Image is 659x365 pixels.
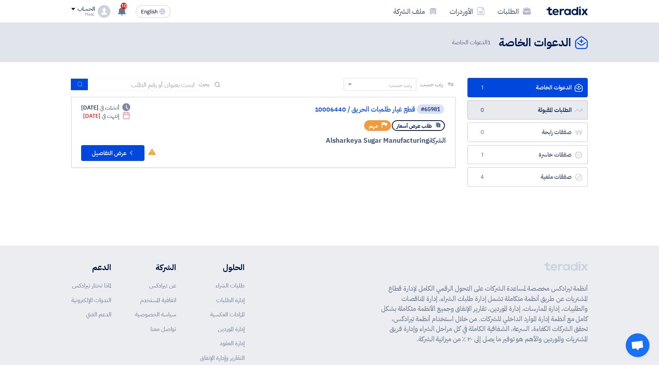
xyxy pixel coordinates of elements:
li: الشركة [135,261,176,273]
span: 0 [477,129,487,136]
a: الدعم الفني [86,310,111,319]
div: الحساب [78,6,95,13]
span: English [141,9,158,15]
a: الطلبات [491,2,537,21]
input: ابحث بعنوان أو رقم الطلب [88,79,199,91]
a: الطلبات المقبولة0 [467,100,588,120]
a: صفقات رابحة0 [467,123,588,142]
a: سياسة الخصوصية [135,310,176,319]
span: رتب حسب [420,80,443,89]
span: طلب عرض أسعار [397,122,432,130]
a: ملف الشركة [387,2,443,21]
span: 1 [477,84,487,92]
span: 10 [121,3,127,9]
a: الأوردرات [443,2,491,21]
span: 1 [477,151,487,159]
div: [DATE] [81,104,130,112]
a: صفقات خاسرة1 [467,145,588,165]
button: English [136,5,171,18]
h2: الدعوات الخاصة [499,35,571,51]
span: 1 [487,38,491,47]
img: Teradix logo [547,6,588,15]
img: profile_test.png [98,5,110,18]
a: عن تيرادكس [149,281,176,290]
p: أنظمة تيرادكس مخصصة لمساعدة الشركات على التحول الرقمي الكامل لإدارة قطاع المشتريات عن طريق أنظمة ... [381,284,588,344]
a: طلبات الشراء [216,281,245,290]
div: [DATE] [83,112,130,120]
span: الدعوات الخاصة [452,38,492,47]
a: إدارة الموردين [218,325,245,333]
a: لماذا تختار تيرادكس [72,281,111,290]
a: إدارة الطلبات [216,296,245,304]
div: Mesc [71,12,95,17]
a: قطع غيار طلمبات الحريق / 10006440 [257,106,415,113]
a: الدعوات الخاصة1 [467,78,588,97]
a: الندوات الإلكترونية [71,296,111,304]
button: عرض التفاصيل [81,145,144,161]
span: مهم [369,122,378,130]
a: صفقات ملغية4 [467,167,588,187]
div: Open chat [626,333,650,357]
a: تواصل معنا [150,325,176,333]
a: إدارة العقود [220,339,245,348]
span: 4 [477,173,487,181]
span: 0 [477,106,487,114]
span: بحث [199,80,209,89]
div: Alsharkeya Sugar Manufacturing [255,136,446,146]
a: المزادات العكسية [210,310,245,319]
div: #65981 [421,107,440,112]
span: إنتهت في [102,112,119,120]
li: الدعم [71,261,111,273]
span: الشركة [429,136,446,146]
a: التقارير وإدارة الإنفاق [200,354,245,362]
a: اتفاقية المستخدم [140,296,176,304]
div: رتب حسب [389,81,412,89]
span: أنشئت في [100,104,119,112]
li: الحلول [200,261,245,273]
